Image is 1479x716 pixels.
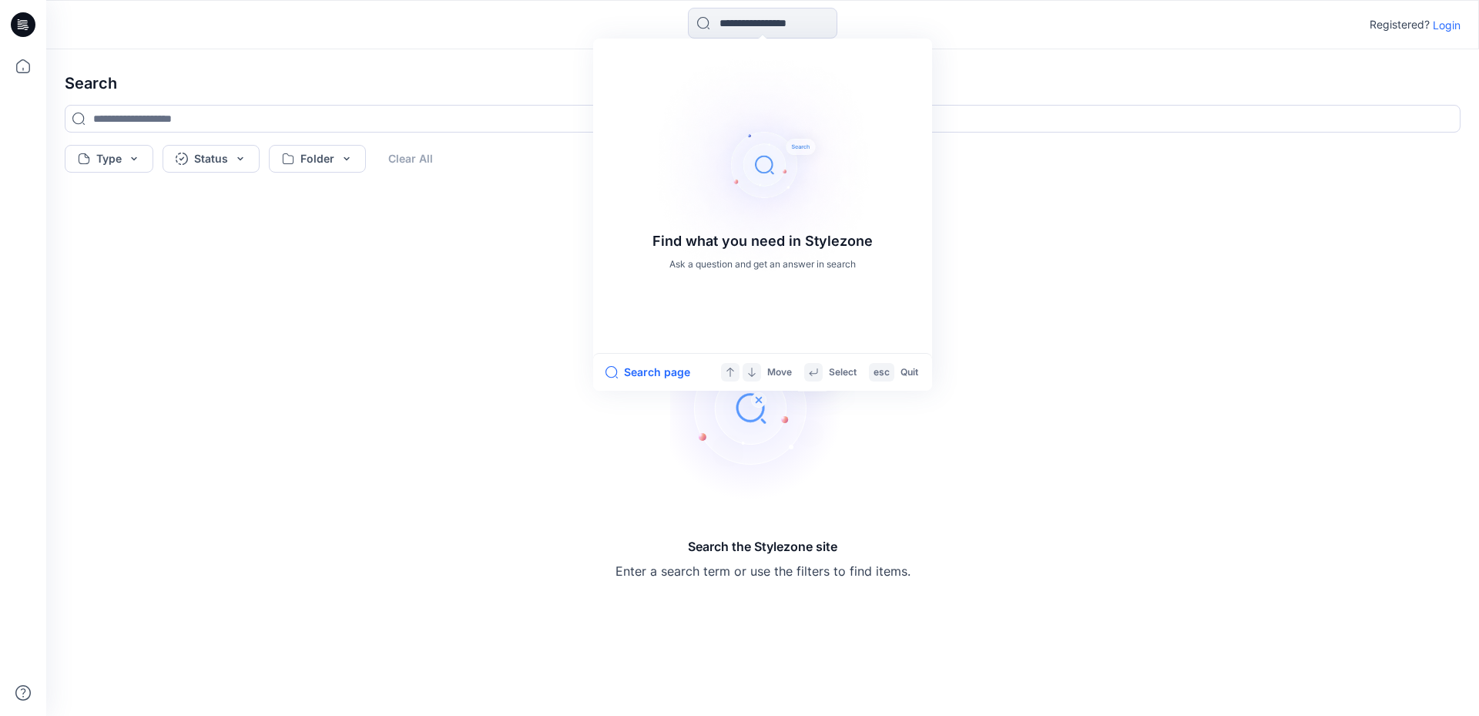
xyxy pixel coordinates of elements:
[615,537,911,556] h5: Search the Stylezone site
[639,42,886,288] img: Find what you need
[163,145,260,173] button: Status
[269,145,366,173] button: Folder
[767,365,792,381] p: Move
[1433,17,1461,33] p: Login
[1370,15,1430,34] p: Registered?
[670,315,855,500] img: Search the Stylezone site
[874,365,890,381] p: esc
[829,365,857,381] p: Select
[605,363,690,382] button: Search page
[900,365,918,381] p: Quit
[65,145,153,173] button: Type
[52,62,1473,105] h4: Search
[615,562,911,580] p: Enter a search term or use the filters to find items.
